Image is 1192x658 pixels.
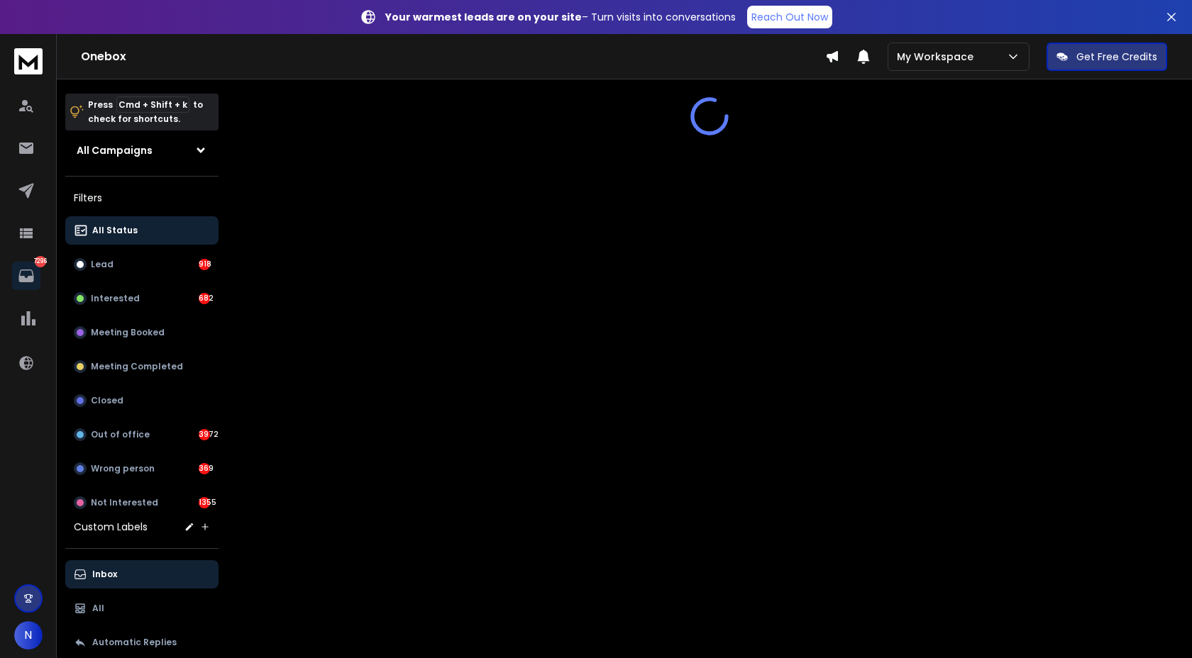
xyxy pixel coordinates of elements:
[91,497,158,508] p: Not Interested
[65,250,219,279] button: Lead918
[14,621,43,649] button: N
[199,463,210,474] div: 369
[1047,43,1167,71] button: Get Free Credits
[199,497,210,508] div: 1355
[385,10,582,24] strong: Your warmest leads are on your site
[65,216,219,245] button: All Status
[65,628,219,657] button: Automatic Replies
[35,256,46,267] p: 7296
[14,48,43,74] img: logo
[65,188,219,208] h3: Filters
[91,463,155,474] p: Wrong person
[385,10,736,24] p: – Turn visits into conversations
[91,395,123,406] p: Closed
[65,489,219,517] button: Not Interested1355
[91,259,114,270] p: Lead
[92,637,177,648] p: Automatic Replies
[199,259,210,270] div: 918
[1076,50,1157,64] p: Get Free Credits
[91,429,150,440] p: Out of office
[747,6,832,28] a: Reach Out Now
[65,386,219,415] button: Closed
[92,225,138,236] p: All Status
[91,293,140,304] p: Interested
[65,594,219,623] button: All
[199,293,210,304] div: 682
[65,560,219,589] button: Inbox
[65,136,219,164] button: All Campaigns
[92,569,117,580] p: Inbox
[91,361,183,372] p: Meeting Completed
[897,50,979,64] p: My Workspace
[116,96,189,113] span: Cmd + Shift + k
[751,10,828,24] p: Reach Out Now
[65,284,219,313] button: Interested682
[74,520,148,534] h3: Custom Labels
[65,455,219,483] button: Wrong person369
[65,318,219,347] button: Meeting Booked
[81,48,825,65] h1: Onebox
[65,352,219,381] button: Meeting Completed
[65,420,219,449] button: Out of office3972
[77,143,153,157] h1: All Campaigns
[88,98,203,126] p: Press to check for shortcuts.
[12,262,40,290] a: 7296
[199,429,210,440] div: 3972
[91,327,165,338] p: Meeting Booked
[92,603,104,614] p: All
